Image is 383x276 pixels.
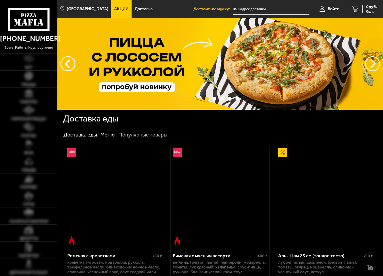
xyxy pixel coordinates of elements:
[278,148,287,157] img: Акционный
[173,253,256,259] div: Римская с мясным ассорти
[67,236,76,245] img: Острое блюдо
[24,151,33,155] span: WOK
[193,7,233,11] span: Доставить по адресу:
[278,253,361,259] div: Аль-Шам 25 см (тонкое тесто)
[220,97,224,101] button: точки переключения
[10,271,48,275] span: Дополнительно
[363,253,373,259] span: 390 г
[118,131,167,138] div: Популярные товары
[67,260,162,274] p: креветка тигровая, моцарелла, руккола, трюфельное масло, оливково-чесночное масло, сливочно-чесно...
[60,56,75,71] button: следующий
[276,146,375,247] a: АкционныйАль-Шам 25 см (тонкое тесто)
[22,168,36,172] span: Обеды
[257,253,267,259] span: 400 г
[67,7,108,11] span: [GEOGRAPHIC_DATA]
[20,237,38,241] span: Десерты
[152,253,162,259] span: 360 г
[21,83,36,87] span: Пицца
[25,66,33,70] span: Хит
[63,131,99,138] a: Доставка еды-
[114,7,129,11] span: Акции
[236,97,239,101] button: точки переключения
[365,56,380,71] button: предыдущий
[63,114,118,123] h1: Доставка еды
[135,7,153,11] span: Доставка
[366,10,377,13] span: 0 шт.
[278,260,363,274] p: лук репчатый, цыпленок, [PERSON_NAME], томаты, огурец, моцарелла, сливочно-чесночный соус, кетчуп.
[23,202,35,207] span: Супы
[67,148,76,157] img: Новинка
[233,4,309,15] input: Ваш адрес доставки
[9,219,48,224] span: Салаты и закуски
[65,146,164,247] a: НовинкаОстрое блюдоРимская с креветками
[173,148,182,157] img: Новинка
[171,146,269,247] a: НовинкаОстрое блюдоРимская с мясным ассорти
[205,97,209,101] button: точки переключения
[228,97,232,101] button: точки переключения
[100,131,117,138] a: Меню-
[328,7,339,11] span: Войти
[11,117,46,121] span: Римская пицца
[21,134,36,138] span: Роллы
[213,97,217,101] button: точки переключения
[20,100,37,104] span: Наборы
[173,236,182,245] img: Острое блюдо
[67,253,150,259] div: Римская с креветками
[366,5,377,9] span: 0 руб.
[20,185,37,189] span: Горячее
[19,254,39,258] span: Напитки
